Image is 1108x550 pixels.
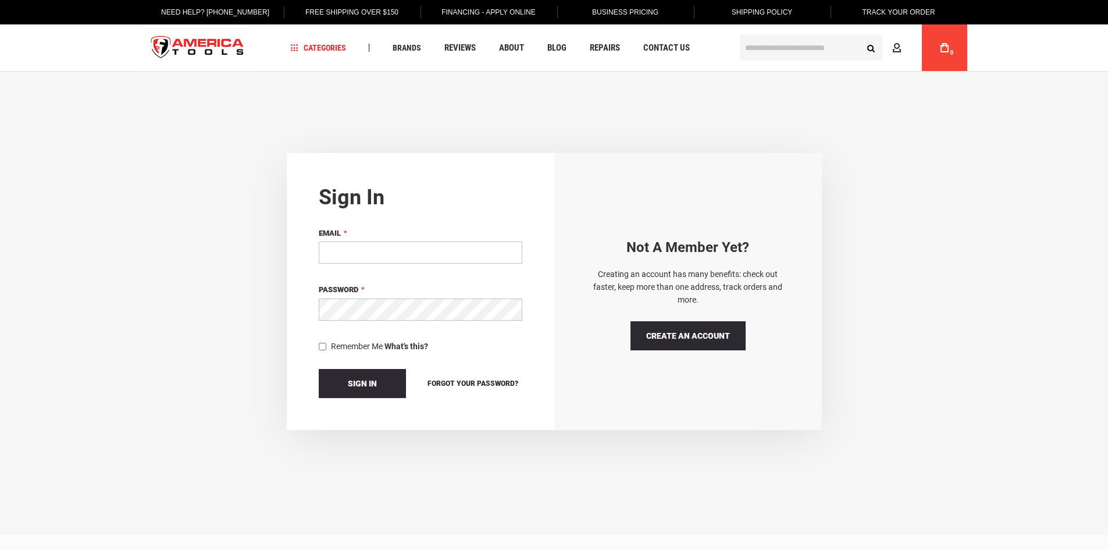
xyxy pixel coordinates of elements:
a: Blog [542,40,572,56]
a: Contact Us [638,40,695,56]
p: Creating an account has many benefits: check out faster, keep more than one address, track orders... [586,268,790,307]
a: Repairs [585,40,625,56]
span: Shipping Policy [732,8,793,16]
a: Reviews [439,40,481,56]
a: Forgot Your Password? [423,377,522,390]
img: America Tools [141,26,254,70]
span: About [499,44,524,52]
span: Categories [290,44,346,52]
span: Reviews [444,44,476,52]
button: Search [860,37,882,59]
a: 0 [934,24,956,71]
strong: Sign in [319,185,384,210]
span: Forgot Your Password? [427,379,518,388]
a: store logo [141,26,254,70]
a: Categories [285,40,351,56]
span: Repairs [590,44,620,52]
span: Contact Us [643,44,690,52]
span: Brands [393,44,421,52]
span: Password [319,285,358,294]
span: Blog [547,44,567,52]
span: Email [319,229,341,237]
span: Remember Me [331,342,383,351]
a: Brands [387,40,426,56]
strong: Not a Member yet? [626,239,749,256]
strong: What's this? [384,342,428,351]
span: Create an Account [646,331,730,340]
span: 0 [950,49,954,56]
a: Create an Account [630,321,746,350]
span: Sign In [348,379,377,388]
a: About [494,40,529,56]
button: Sign In [319,369,406,398]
